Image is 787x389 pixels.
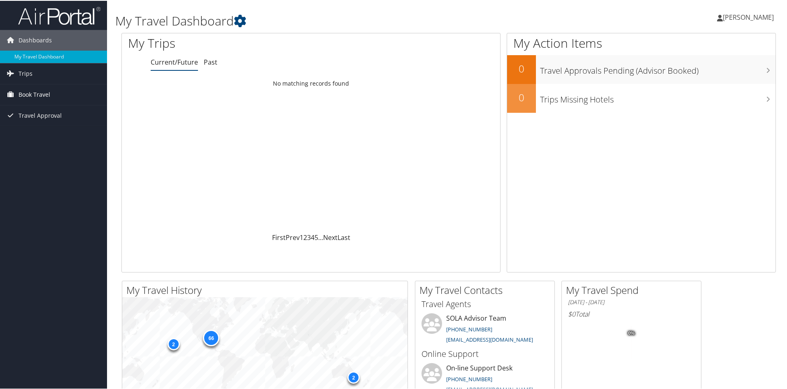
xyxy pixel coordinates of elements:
a: Last [338,232,350,241]
span: … [318,232,323,241]
h1: My Action Items [507,34,775,51]
h6: Total [568,309,695,318]
h3: Online Support [421,347,548,359]
div: 2 [347,370,360,383]
h2: 0 [507,61,536,75]
h3: Trips Missing Hotels [540,89,775,105]
h1: My Trips [128,34,336,51]
a: 2 [303,232,307,241]
a: [PHONE_NUMBER] [446,325,492,332]
span: Book Travel [19,84,50,104]
a: 1 [300,232,303,241]
h2: My Travel History [126,282,407,296]
h3: Travel Approvals Pending (Advisor Booked) [540,60,775,76]
a: 0Trips Missing Hotels [507,83,775,112]
div: 66 [203,329,219,345]
h1: My Travel Dashboard [115,12,560,29]
h2: My Travel Spend [566,282,701,296]
h2: 0 [507,90,536,104]
tspan: 0% [628,330,635,335]
span: [PERSON_NAME] [723,12,774,21]
span: Dashboards [19,29,52,50]
a: 4 [311,232,314,241]
a: Prev [286,232,300,241]
div: 2 [167,337,179,349]
a: [PERSON_NAME] [717,4,782,29]
h2: My Travel Contacts [419,282,554,296]
a: 3 [307,232,311,241]
a: Next [323,232,338,241]
td: No matching records found [122,75,500,90]
span: Travel Approval [19,105,62,125]
h3: Travel Agents [421,298,548,309]
img: airportal-logo.png [18,5,100,25]
a: Past [204,57,217,66]
a: 5 [314,232,318,241]
a: [PHONE_NUMBER] [446,375,492,382]
a: First [272,232,286,241]
a: Current/Future [151,57,198,66]
li: SOLA Advisor Team [417,312,552,346]
h6: [DATE] - [DATE] [568,298,695,305]
span: Trips [19,63,33,83]
span: $0 [568,309,575,318]
a: 0Travel Approvals Pending (Advisor Booked) [507,54,775,83]
a: [EMAIL_ADDRESS][DOMAIN_NAME] [446,335,533,342]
